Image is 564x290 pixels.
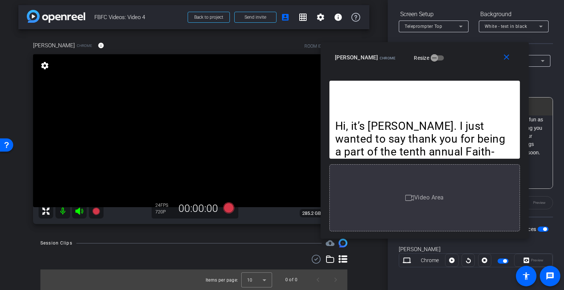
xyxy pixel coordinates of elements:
[316,13,325,22] mat-icon: settings
[160,203,168,208] span: FPS
[414,54,431,62] label: Resize
[304,43,347,49] div: ROOM ID: 998423044
[94,10,183,25] span: FBFC Videos: Video 4
[522,272,531,280] mat-icon: accessibility
[479,8,549,21] div: Background
[399,245,553,254] div: [PERSON_NAME]
[206,276,238,284] div: Items per page:
[546,272,554,280] mat-icon: message
[77,43,92,48] span: Chrome
[27,10,85,23] img: app-logo
[326,239,335,247] mat-icon: cloud_upload
[300,209,323,218] span: 285.2 GB
[155,209,174,215] div: 720P
[299,13,307,22] mat-icon: grid_on
[380,56,396,60] span: Chrome
[155,202,174,208] div: 24
[285,276,297,283] div: 0 of 0
[194,15,223,20] span: Back to project
[334,13,343,22] mat-icon: info
[174,202,223,215] div: 00:00:00
[245,14,266,20] span: Send invite
[40,239,72,247] div: Session Clips
[335,120,514,223] p: Hi, it’s [PERSON_NAME]. I just wanted to say thank you for being a part of the tenth annual Faith...
[405,24,442,29] span: Teleprompter Top
[98,42,104,49] mat-icon: info
[327,271,344,289] button: Next page
[309,271,327,289] button: Previous page
[399,8,469,21] div: Screen Setup
[335,54,378,61] span: [PERSON_NAME]
[415,257,445,264] div: Chrome
[281,13,290,22] mat-icon: account_box
[485,24,527,29] span: White - text in black
[339,239,347,247] img: Session clips
[326,239,335,247] span: Destinations for your clips
[33,41,75,49] span: [PERSON_NAME]
[40,61,50,70] mat-icon: settings
[414,194,444,201] span: Video Area
[502,53,511,62] mat-icon: close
